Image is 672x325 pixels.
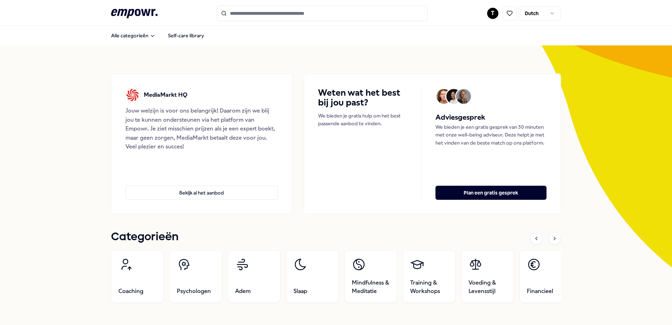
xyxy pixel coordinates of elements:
[403,250,455,303] a: Training & Workshops
[318,112,407,128] p: We bieden je gratis hulp om het best passende aanbod te vinden.
[286,250,339,303] a: Slaap
[410,279,448,295] span: Training & Workshops
[177,287,211,295] span: Psychologen
[318,88,407,108] h4: Weten wat het best bij jou past?
[487,8,498,19] button: T
[435,186,547,200] button: Plan een gratis gesprek
[169,250,222,303] a: Psychologen
[162,28,210,43] a: Self-care library
[118,287,143,295] span: Coaching
[352,279,390,295] span: Mindfulness & Meditatie
[105,28,161,43] button: Alle categorieën
[235,287,251,295] span: Adem
[105,28,210,43] nav: Main
[228,250,280,303] a: Adem
[435,123,547,147] p: We bieden je een gratis gesprek van 30 minuten met onze well-being adviseur. Deze helpt je met he...
[469,279,506,295] span: Voeding & Levensstijl
[519,250,572,303] a: Financieel
[527,287,553,295] span: Financieel
[461,250,514,303] a: Voeding & Levensstijl
[293,287,307,295] span: Slaap
[446,89,461,104] img: Avatar
[144,90,187,100] p: MediaMarkt HQ
[435,112,547,123] h5: Adviesgesprek
[456,89,471,104] img: Avatar
[111,250,164,303] a: Coaching
[125,106,278,151] div: Jouw welzijn is voor ons belangrijk! Daarom zijn we blij jou te kunnen ondersteunen via het platf...
[125,88,140,102] img: MediaMarkt HQ
[111,228,179,246] h1: Categorieën
[437,89,451,104] img: Avatar
[125,186,278,200] button: Bekijk al het aanbod
[125,174,278,200] a: Bekijk al het aanbod
[217,6,428,21] input: Search for products, categories or subcategories
[344,250,397,303] a: Mindfulness & Meditatie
